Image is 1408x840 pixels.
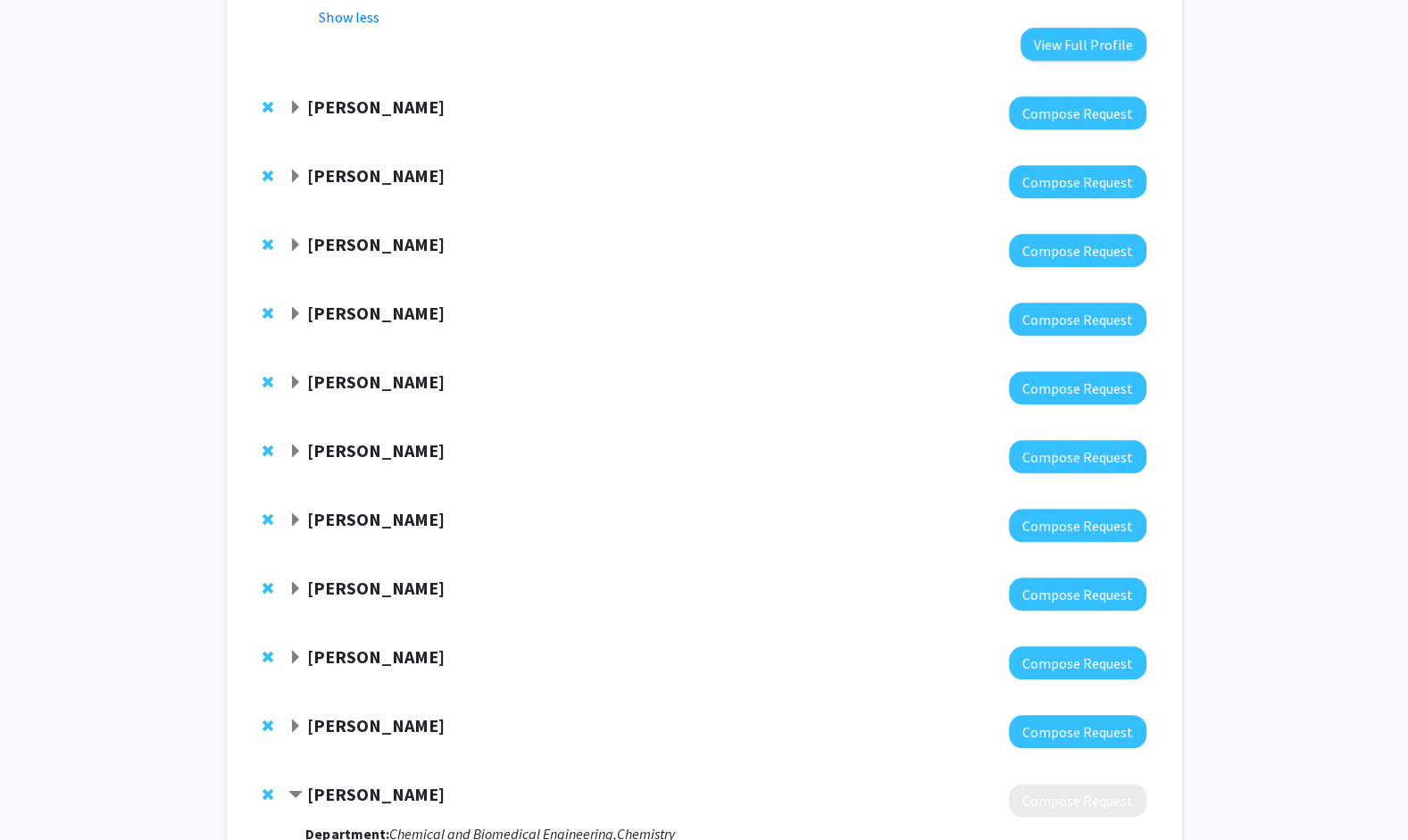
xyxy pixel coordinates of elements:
strong: [PERSON_NAME] [307,783,445,805]
span: Expand Kiruba Krishnaswamy Bookmark [288,513,303,528]
span: Remove Xiangqun Zeng from bookmarks [262,787,273,802]
span: Remove Clarissa Durie from bookmarks [262,650,273,664]
span: Contract Xiangqun Zeng Bookmark [288,788,303,803]
button: Compose Request to Peter Cornish [1009,96,1146,129]
button: Compose Request to Adam Yokom [1009,715,1146,748]
span: Expand Jianfeng Zhou Bookmark [288,445,303,459]
span: Expand Clarissa Durie Bookmark [288,651,303,665]
button: View Full Profile [1021,28,1146,61]
span: Remove Jay Thelen from bookmarks [262,581,273,595]
button: Show less [319,6,379,28]
span: Remove Bill Folk from bookmarks [262,169,273,183]
span: Expand Adam Yokom Bookmark [288,719,303,734]
span: Expand Peter Cornish Bookmark [288,101,303,115]
button: Compose Request to Xiao Heng [1009,234,1146,267]
strong: [PERSON_NAME] [307,714,445,736]
strong: [PERSON_NAME] [307,645,445,668]
span: Remove Yujiang Fang from bookmarks [262,306,273,320]
strong: [PERSON_NAME] [307,508,445,530]
strong: [PERSON_NAME] [307,233,445,255]
span: Expand Yujiang Fang Bookmark [288,307,303,321]
span: Remove Xiao Heng from bookmarks [262,237,273,252]
span: Expand Bill Folk Bookmark [288,170,303,184]
strong: [PERSON_NAME] [307,439,445,462]
span: Expand Xiao Heng Bookmark [288,238,303,253]
span: Expand Jay Thelen Bookmark [288,582,303,596]
span: Remove Jianfeng Zhou from bookmarks [262,444,273,458]
button: Compose Request to Jay Thelen [1009,578,1146,611]
span: Remove Michael Chapman from bookmarks [262,375,273,389]
button: Compose Request to Kiruba Krishnaswamy [1009,509,1146,542]
button: Compose Request to Clarissa Durie [1009,646,1146,679]
button: Compose Request to Michael Chapman [1009,371,1146,404]
iframe: Chat [13,760,76,827]
span: Remove Kiruba Krishnaswamy from bookmarks [262,512,273,527]
strong: [PERSON_NAME] [307,370,445,393]
button: Compose Request to Bill Folk [1009,165,1146,198]
strong: [PERSON_NAME] [307,164,445,187]
button: Compose Request to Yujiang Fang [1009,303,1146,336]
span: Remove Adam Yokom from bookmarks [262,719,273,733]
strong: [PERSON_NAME] [307,577,445,599]
button: Compose Request to Jianfeng Zhou [1009,440,1146,473]
span: Remove Peter Cornish from bookmarks [262,100,273,114]
strong: [PERSON_NAME] [307,96,445,118]
span: Expand Michael Chapman Bookmark [288,376,303,390]
button: Compose Request to Xiangqun Zeng [1009,784,1146,817]
strong: [PERSON_NAME] [307,302,445,324]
